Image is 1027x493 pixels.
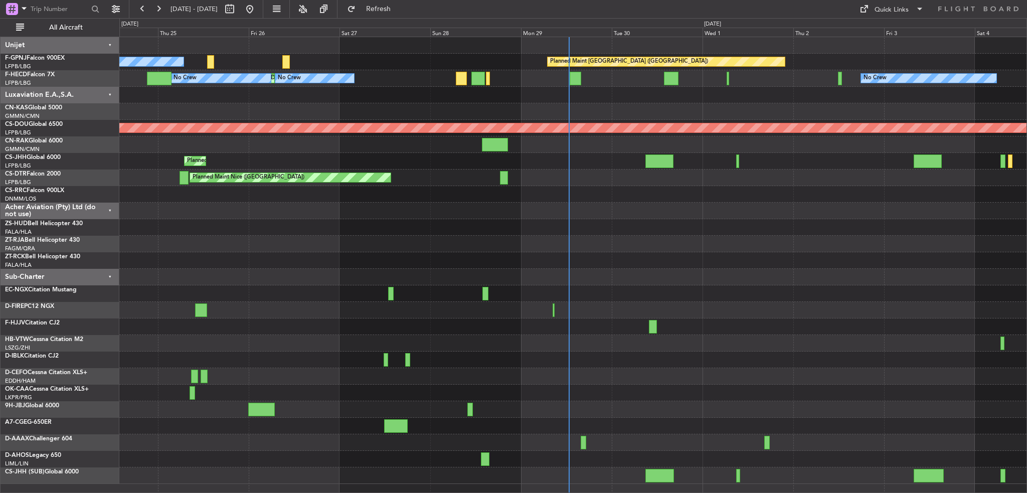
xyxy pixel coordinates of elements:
span: CS-DOU [5,121,29,127]
button: All Aircraft [11,20,109,36]
a: D-IBLKCitation CJ2 [5,353,59,359]
span: All Aircraft [26,24,106,31]
a: LFPB/LBG [5,162,31,170]
button: Quick Links [854,1,929,17]
a: HB-VTWCessna Citation M2 [5,337,83,343]
div: No Crew [864,71,887,86]
a: CS-JHH (SUB)Global 6000 [5,469,79,475]
a: LKPR/PRG [5,394,32,401]
a: LSZG/ZHI [5,344,30,352]
a: CS-DTRFalcon 2000 [5,171,61,177]
a: CS-DOUGlobal 6500 [5,121,63,127]
a: ZT-RCKBell Helicopter 430 [5,254,80,260]
div: Sun 28 [430,28,521,37]
a: FAGM/QRA [5,245,35,252]
span: EC-NGX [5,287,28,293]
input: Trip Number [31,2,88,17]
span: F-HECD [5,72,27,78]
a: A7-CGEG-650ER [5,419,52,425]
div: Planned Maint [GEOGRAPHIC_DATA] ([GEOGRAPHIC_DATA]) [550,54,708,69]
a: D-FIREPC12 NGX [5,303,54,309]
div: Tue 30 [612,28,703,37]
span: D-IBLK [5,353,24,359]
span: CS-DTR [5,171,27,177]
span: CN-KAS [5,105,28,111]
span: Refresh [358,6,400,13]
a: CN-KASGlobal 5000 [5,105,62,111]
a: ZT-RJABell Helicopter 430 [5,237,80,243]
div: Quick Links [875,5,909,15]
div: Thu 25 [158,28,249,37]
span: CS-RRC [5,188,27,194]
span: ZS-HUD [5,221,28,227]
div: Planned Maint [GEOGRAPHIC_DATA] ([GEOGRAPHIC_DATA]) [187,153,345,169]
span: CN-RAK [5,138,29,144]
span: CS-JHH [5,154,27,160]
div: No Crew [278,71,301,86]
a: LFPB/LBG [5,63,31,70]
div: Fri 26 [249,28,339,37]
a: CS-RRCFalcon 900LX [5,188,64,194]
a: OK-CAACessna Citation XLS+ [5,386,89,392]
a: LFPB/LBG [5,179,31,186]
span: D-FIRE [5,303,24,309]
a: D-CEFOCessna Citation XLS+ [5,370,87,376]
a: EDDH/HAM [5,377,36,385]
div: Wed 1 [703,28,793,37]
span: F-GPNJ [5,55,27,61]
a: ZS-HUDBell Helicopter 430 [5,221,83,227]
a: CS-JHHGlobal 6000 [5,154,61,160]
span: 9H-JBJ [5,403,25,409]
span: D-CEFO [5,370,28,376]
span: OK-CAA [5,386,29,392]
span: ZT-RJA [5,237,25,243]
a: FALA/HLA [5,228,32,236]
a: FALA/HLA [5,261,32,269]
span: D-AHOS [5,452,29,458]
a: EC-NGXCitation Mustang [5,287,77,293]
a: F-HECDFalcon 7X [5,72,55,78]
div: Fri 3 [884,28,975,37]
a: D-AAAXChallenger 604 [5,436,72,442]
span: A7-CGE [5,419,27,425]
button: Refresh [343,1,403,17]
div: No Crew [174,71,197,86]
a: GMMN/CMN [5,145,40,153]
div: [DATE] [704,20,721,29]
a: D-AHOSLegacy 650 [5,452,61,458]
a: F-GPNJFalcon 900EX [5,55,65,61]
div: Planned Maint Nice ([GEOGRAPHIC_DATA]) [193,170,304,185]
div: Mon 29 [521,28,612,37]
div: [DATE] [121,20,138,29]
div: Thu 2 [793,28,884,37]
a: 9H-JBJGlobal 6000 [5,403,59,409]
a: LFPB/LBG [5,129,31,136]
span: [DATE] - [DATE] [170,5,218,14]
a: CN-RAKGlobal 6000 [5,138,63,144]
span: F-HJJV [5,320,25,326]
span: D-AAAX [5,436,29,442]
div: Sat 27 [339,28,430,37]
a: GMMN/CMN [5,112,40,120]
a: LIML/LIN [5,460,29,467]
span: CS-JHH (SUB) [5,469,45,475]
span: HB-VTW [5,337,29,343]
a: LFPB/LBG [5,79,31,87]
span: ZT-RCK [5,254,25,260]
a: DNMM/LOS [5,195,36,203]
a: F-HJJVCitation CJ2 [5,320,60,326]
